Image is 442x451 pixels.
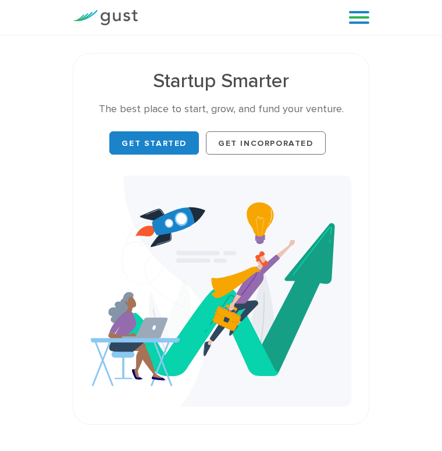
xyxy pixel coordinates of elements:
img: Gust Logo [73,10,138,26]
a: Get Incorporated [206,131,326,155]
a: Get Started [109,131,199,155]
div: The best place to start, grow, and fund your venture. [91,102,351,116]
img: Startup Smarter Hero [91,176,351,407]
h1: Startup Smarter [91,71,351,91]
